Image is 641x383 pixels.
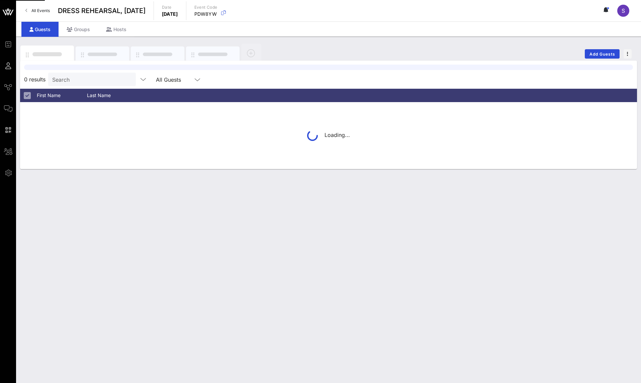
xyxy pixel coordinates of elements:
[59,22,98,37] div: Groups
[24,75,45,83] span: 0 results
[589,52,616,57] span: Add Guests
[87,89,137,102] div: Last Name
[307,130,350,141] div: Loading...
[21,22,59,37] div: Guests
[31,8,50,13] span: All Events
[98,22,134,37] div: Hosts
[162,11,178,17] p: [DATE]
[21,5,54,16] a: All Events
[194,11,217,17] p: PDW8YW
[194,4,217,11] p: Event Code
[58,6,146,16] span: DRESS REHEARSAL, [DATE]
[622,7,625,14] span: S
[585,49,620,59] button: Add Guests
[156,77,181,83] div: All Guests
[162,4,178,11] p: Date
[37,89,87,102] div: First Name
[152,73,205,86] div: All Guests
[617,5,629,17] div: S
